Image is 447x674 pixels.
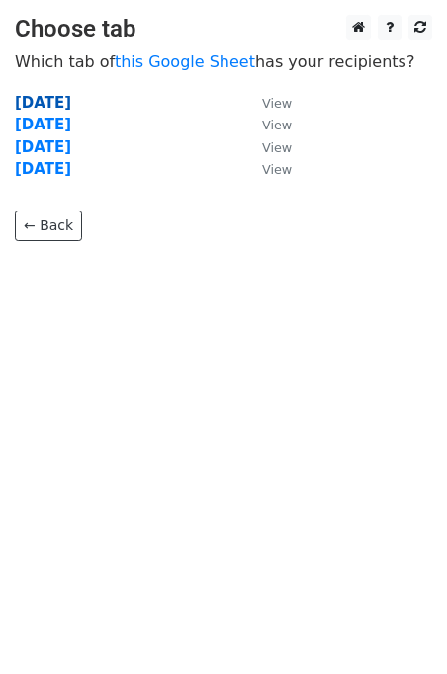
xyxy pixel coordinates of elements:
[242,94,292,112] a: View
[262,118,292,132] small: View
[348,579,447,674] iframe: Chat Widget
[262,96,292,111] small: View
[15,211,82,241] a: ← Back
[242,138,292,156] a: View
[15,116,71,133] a: [DATE]
[115,52,255,71] a: this Google Sheet
[242,116,292,133] a: View
[262,162,292,177] small: View
[262,140,292,155] small: View
[15,138,71,156] a: [DATE]
[15,160,71,178] a: [DATE]
[15,15,432,43] h3: Choose tab
[15,94,71,112] a: [DATE]
[242,160,292,178] a: View
[15,51,432,72] p: Which tab of has your recipients?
